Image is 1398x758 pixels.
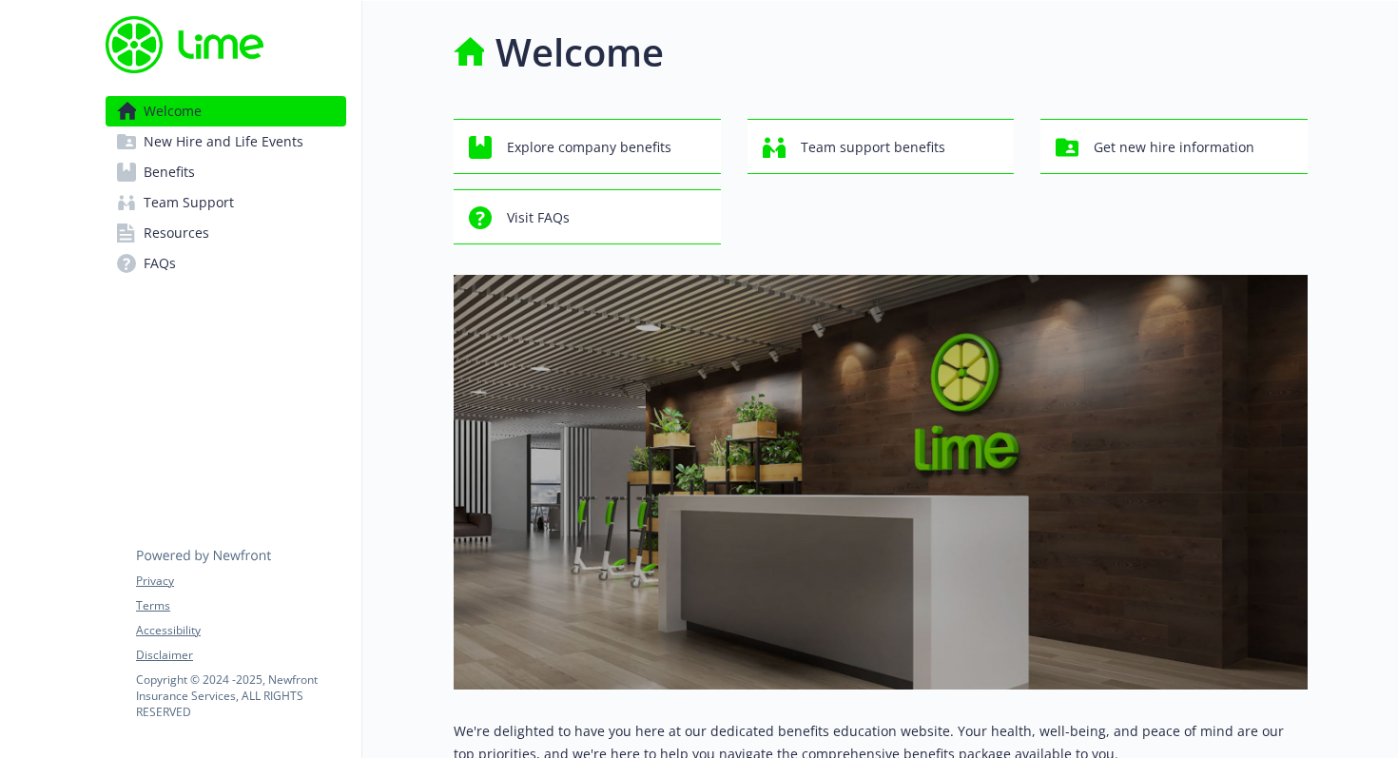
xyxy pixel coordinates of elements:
a: Disclaimer [136,647,345,664]
a: Benefits [106,157,346,187]
button: Visit FAQs [454,189,721,244]
span: Explore company benefits [507,129,671,165]
img: overview page banner [454,275,1308,690]
span: Team Support [144,187,234,218]
a: Accessibility [136,622,345,639]
a: Terms [136,597,345,614]
h1: Welcome [495,24,664,81]
span: Get new hire information [1094,129,1254,165]
span: Benefits [144,157,195,187]
span: New Hire and Life Events [144,126,303,157]
a: Privacy [136,573,345,590]
span: Welcome [144,96,202,126]
button: Explore company benefits [454,119,721,174]
a: Team Support [106,187,346,218]
p: Copyright © 2024 - 2025 , Newfront Insurance Services, ALL RIGHTS RESERVED [136,671,345,720]
span: FAQs [144,248,176,279]
a: Welcome [106,96,346,126]
button: Get new hire information [1040,119,1308,174]
span: Resources [144,218,209,248]
a: Resources [106,218,346,248]
a: FAQs [106,248,346,279]
button: Team support benefits [748,119,1015,174]
span: Visit FAQs [507,200,570,236]
a: New Hire and Life Events [106,126,346,157]
span: Team support benefits [801,129,945,165]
